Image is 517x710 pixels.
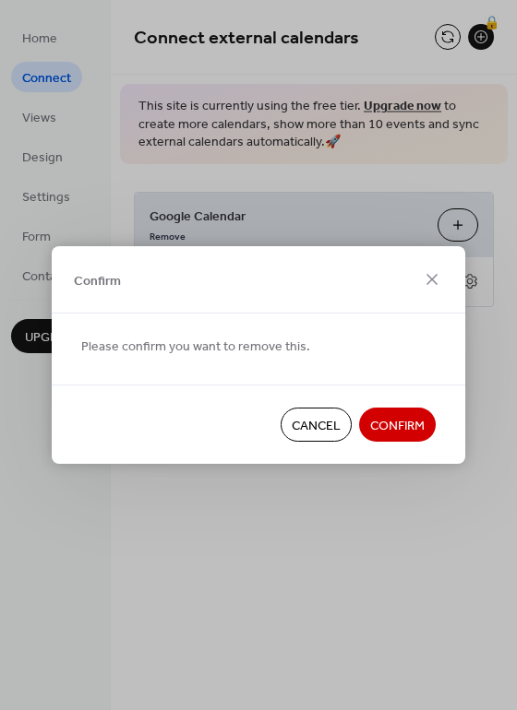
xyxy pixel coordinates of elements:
button: Confirm [359,408,436,442]
span: Please confirm you want to remove this. [81,337,310,357]
span: Cancel [292,417,341,436]
span: Confirm [370,417,425,436]
span: Confirm [74,271,121,290]
button: Cancel [281,408,352,442]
